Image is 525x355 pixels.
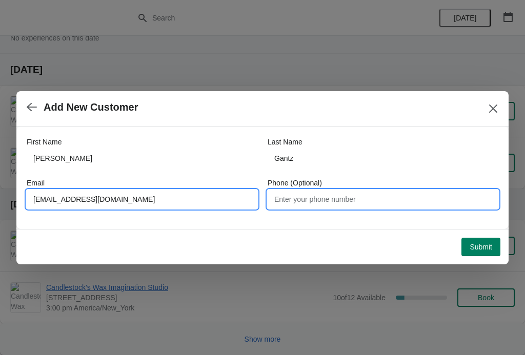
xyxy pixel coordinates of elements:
label: Phone (Optional) [268,178,322,188]
input: Smith [268,149,498,168]
span: Submit [470,243,492,251]
label: First Name [27,137,62,147]
button: Close [484,99,502,118]
h2: Add New Customer [44,101,138,113]
button: Submit [461,238,500,256]
label: Email [27,178,45,188]
input: Enter your phone number [268,190,498,208]
input: Enter your email [27,190,257,208]
input: John [27,149,257,168]
label: Last Name [268,137,302,147]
